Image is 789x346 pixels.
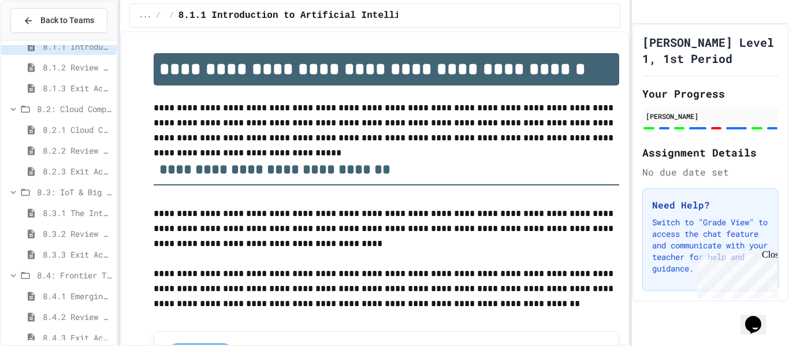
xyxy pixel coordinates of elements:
h3: Need Help? [652,198,769,212]
span: Back to Teams [40,14,94,27]
span: 8.2: Cloud Computing [37,103,112,115]
span: 8.3: IoT & Big Data [37,186,112,198]
span: 8.1.1 Introduction to Artificial Intelligence [43,40,112,53]
span: ... [139,11,152,20]
h2: Assignment Details [642,144,779,161]
iframe: chat widget [693,250,777,299]
iframe: chat widget [740,300,777,334]
div: No due date set [642,165,779,179]
p: Switch to "Grade View" to access the chat feature and communicate with your teacher for help and ... [652,217,769,274]
span: 8.2.2 Review - Cloud Computing [43,144,112,157]
div: Chat with us now!Close [5,5,80,73]
span: / [170,11,174,20]
span: 8.4.2 Review - Emerging Technologies: Shaping Our Digital Future [43,311,112,323]
h1: [PERSON_NAME] Level 1, 1st Period [642,34,779,66]
button: Back to Teams [10,8,107,33]
span: 8.3.3 Exit Activity - IoT Data Detective Challenge [43,248,112,261]
span: 8.4.3 Exit Activity - Future Tech Challenge [43,332,112,344]
span: / [156,11,160,20]
span: 8.1.2 Review - Introduction to Artificial Intelligence [43,61,112,73]
span: 8.1.3 Exit Activity - AI Detective [43,82,112,94]
span: 8.4: Frontier Tech Spotlight [37,269,112,281]
div: [PERSON_NAME] [646,111,775,121]
span: 8.3.2 Review - The Internet of Things and Big Data [43,228,112,240]
span: 8.3.1 The Internet of Things and Big Data: Our Connected Digital World [43,207,112,219]
span: 8.2.3 Exit Activity - Cloud Service Detective [43,165,112,177]
h2: Your Progress [642,85,779,102]
span: 8.2.1 Cloud Computing: Transforming the Digital World [43,124,112,136]
span: 8.4.1 Emerging Technologies: Shaping Our Digital Future [43,290,112,302]
span: 8.1.1 Introduction to Artificial Intelligence [178,9,428,23]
